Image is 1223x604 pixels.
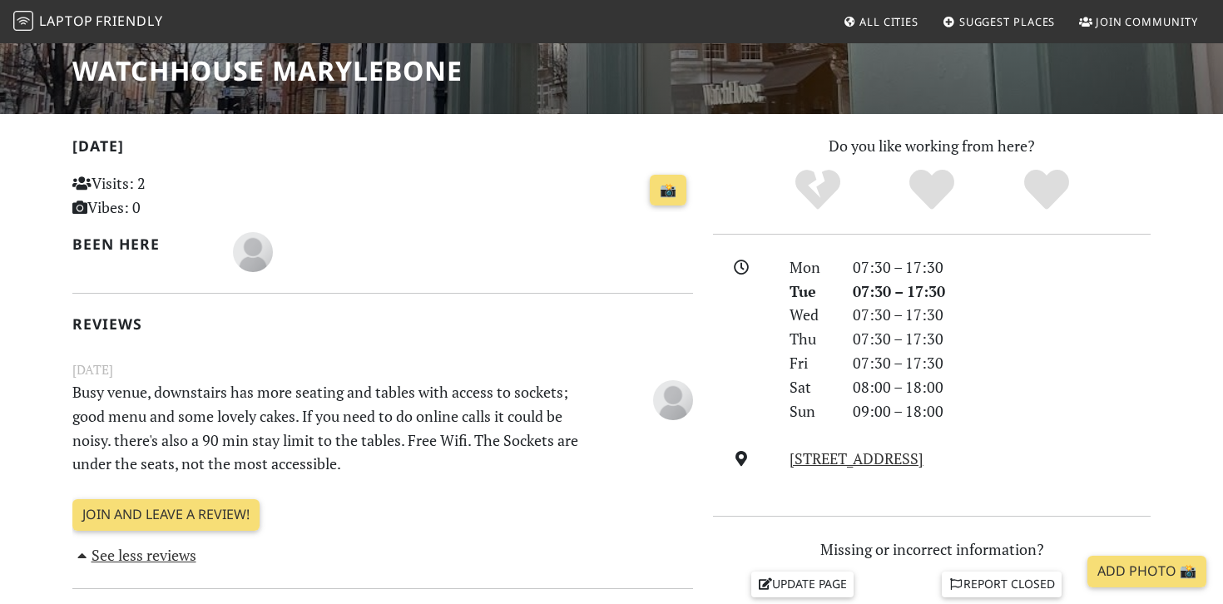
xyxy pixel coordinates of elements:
[790,448,923,468] a: [STREET_ADDRESS]
[780,255,843,280] div: Mon
[843,303,1161,327] div: 07:30 – 17:30
[874,167,989,213] div: Yes
[780,375,843,399] div: Sat
[72,315,693,333] h2: Reviews
[843,280,1161,304] div: 07:30 – 17:30
[72,235,213,253] h2: Been here
[936,7,1062,37] a: Suggest Places
[859,14,918,29] span: All Cities
[233,240,273,260] span: Jo Locascio
[989,167,1104,213] div: Definitely!
[942,572,1062,597] a: Report closed
[843,255,1161,280] div: 07:30 – 17:30
[72,171,266,220] p: Visits: 2 Vibes: 0
[72,545,196,565] a: See less reviews
[653,388,693,408] span: Jo Locascio
[780,399,843,423] div: Sun
[959,14,1056,29] span: Suggest Places
[13,7,163,37] a: LaptopFriendly LaptopFriendly
[780,327,843,351] div: Thu
[780,280,843,304] div: Tue
[653,380,693,420] img: blank-535327c66bd565773addf3077783bbfce4b00ec00e9fd257753287c682c7fa38.png
[843,327,1161,351] div: 07:30 – 17:30
[72,499,260,531] a: Join and leave a review!
[751,572,854,597] a: Update page
[39,12,93,30] span: Laptop
[72,137,693,161] h2: [DATE]
[713,537,1151,562] p: Missing or incorrect information?
[713,134,1151,158] p: Do you like working from here?
[650,175,686,206] a: 📸
[1096,14,1198,29] span: Join Community
[836,7,925,37] a: All Cities
[1072,7,1205,37] a: Join Community
[233,232,273,272] img: blank-535327c66bd565773addf3077783bbfce4b00ec00e9fd257753287c682c7fa38.png
[62,380,597,476] p: Busy venue, downstairs has more seating and tables with access to sockets; good menu and some lov...
[72,55,463,87] h1: WatchHouse Marylebone
[780,351,843,375] div: Fri
[13,11,33,31] img: LaptopFriendly
[760,167,875,213] div: No
[843,351,1161,375] div: 07:30 – 17:30
[96,12,162,30] span: Friendly
[780,303,843,327] div: Wed
[843,375,1161,399] div: 08:00 – 18:00
[62,359,703,380] small: [DATE]
[843,399,1161,423] div: 09:00 – 18:00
